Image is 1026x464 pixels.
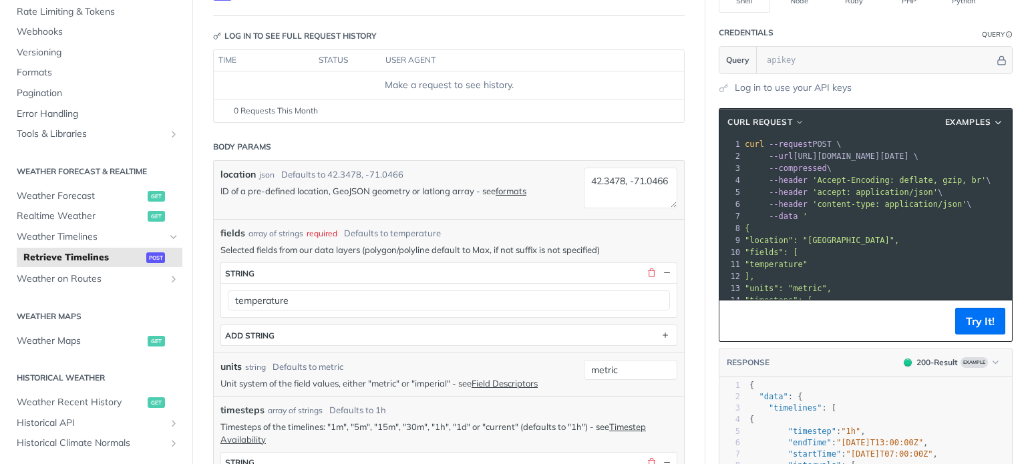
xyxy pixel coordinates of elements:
span: ' [803,212,808,221]
span: "[DATE]T07:00:00Z" [846,449,933,459]
span: [URL][DOMAIN_NAME][DATE] \ [745,152,918,161]
a: Webhooks [10,22,182,42]
a: Rate Limiting & Tokens [10,2,182,22]
a: Weather on RoutesShow subpages for Weather on Routes [10,269,182,289]
div: Log in to see full request history [213,30,377,42]
a: Realtime Weatherget [10,206,182,226]
span: get [148,191,165,202]
div: array of strings [268,405,323,417]
label: units [220,360,242,374]
a: Error Handling [10,104,182,124]
div: 7 [719,449,740,460]
span: "data" [759,392,788,401]
span: : , [749,427,866,436]
div: 2 [719,391,740,403]
span: Example [961,357,988,368]
div: 3 [719,162,742,174]
div: json [259,169,275,181]
span: Weather Timelines [17,230,165,244]
span: Historical API [17,417,165,430]
span: Pagination [17,87,179,100]
span: curl [745,140,764,149]
span: Formats [17,66,179,79]
span: 'accept: application/json' [812,188,938,197]
span: Tools & Libraries [17,128,165,141]
button: cURL Request [723,115,810,129]
div: 4 [719,174,742,186]
span: --data [769,212,798,221]
label: location [220,168,256,182]
h2: Historical Weather [10,372,182,384]
div: Make a request to see history. [219,78,679,92]
div: Defaults to temperature [344,227,441,240]
div: 5 [719,186,742,198]
div: 8 [719,222,742,234]
span: "timelines" [769,403,822,413]
span: "endTime" [788,438,832,447]
div: 13 [719,282,742,294]
span: 0 Requests This Month [234,105,318,117]
a: Timestep Availability [220,421,646,444]
span: --request [769,140,812,149]
a: Tools & LibrariesShow subpages for Tools & Libraries [10,124,182,144]
span: Error Handling [17,107,179,121]
h2: Weather Maps [10,310,182,322]
th: time [214,50,314,71]
span: \ [745,176,991,185]
div: 1 [719,380,740,391]
div: 5 [719,426,740,437]
span: "timesteps": [ [745,296,812,305]
span: : , [749,449,938,459]
span: \ [745,200,972,209]
span: Query [726,54,749,66]
a: Field Descriptors [472,378,538,389]
span: "[DATE]T13:00:00Z" [836,438,923,447]
div: Body Params [213,141,271,153]
div: 12 [719,270,742,282]
button: Hide subpages for Weather Timelines [168,232,179,242]
span: get [148,211,165,222]
p: ID of a pre-defined location, GeoJSON geometry or latlong array - see [220,185,577,197]
th: user agent [381,50,657,71]
span: --url [769,152,793,161]
a: Historical Climate NormalsShow subpages for Historical Climate Normals [10,433,182,453]
span: { [749,381,754,390]
span: Webhooks [17,25,179,39]
span: --header [769,176,808,185]
span: "timestep" [788,427,836,436]
span: "1h" [841,427,860,436]
a: Weather Forecastget [10,186,182,206]
div: QueryInformation [982,29,1013,39]
span: : , [749,438,928,447]
span: 'Accept-Encoding: deflate, gzip, br' [812,176,986,185]
a: Log in to use your API keys [735,81,852,95]
span: timesteps [220,403,265,417]
span: Weather Maps [17,334,144,348]
div: Defaults to metric [273,361,343,374]
div: 6 [719,198,742,210]
span: \ [745,164,832,173]
div: string [225,268,254,278]
button: Query [719,47,757,73]
input: apikey [760,47,995,73]
button: Show subpages for Tools & Libraries [168,129,179,140]
span: post [146,252,165,263]
button: Show subpages for Historical Climate Normals [168,438,179,449]
button: Delete [645,267,657,279]
span: --header [769,188,808,197]
button: Hide [661,267,673,279]
th: status [314,50,381,71]
div: Query [982,29,1005,39]
span: Weather on Routes [17,272,165,286]
button: Show subpages for Weather on Routes [168,274,179,284]
div: 14 [719,294,742,306]
button: Examples [940,115,1009,129]
span: POST \ [745,140,842,149]
a: Weather TimelinesHide subpages for Weather Timelines [10,227,182,247]
span: Realtime Weather [17,210,144,223]
textarea: 42.3478, -71.0466 [584,168,677,208]
div: 9 [719,234,742,246]
a: Weather Recent Historyget [10,393,182,413]
a: Pagination [10,83,182,103]
span: "location": "[GEOGRAPHIC_DATA]", [745,236,899,245]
